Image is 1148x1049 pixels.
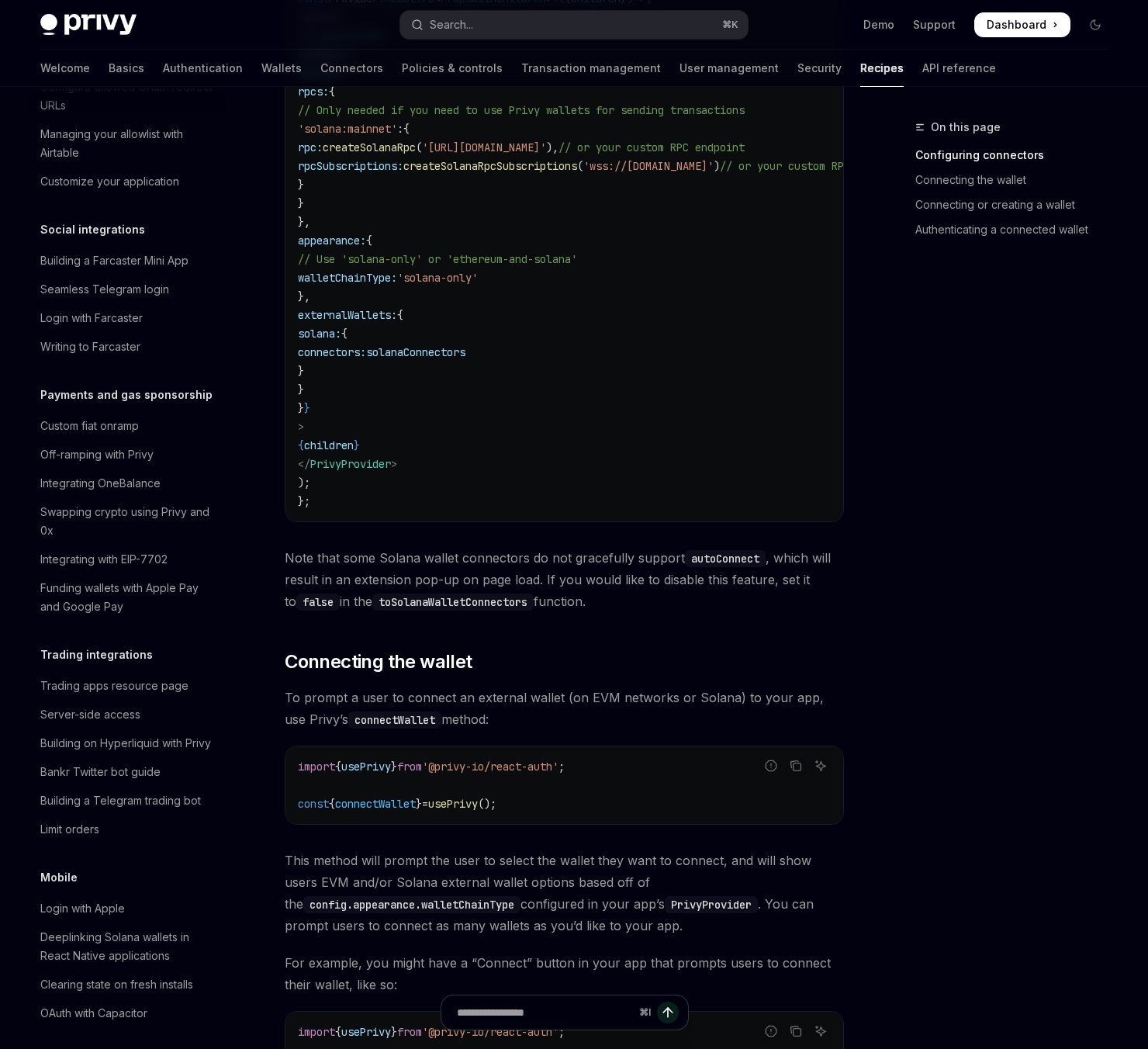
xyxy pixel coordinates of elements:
a: Bankr Twitter bot guide [28,758,226,786]
img: dark logo [40,14,137,36]
div: Managing your allowlist with Airtable [40,125,217,162]
span: }, [298,289,310,303]
span: // Use 'solana-only' or 'ethereum-and-solana' [298,252,577,266]
span: ); [298,476,310,490]
span: = [422,797,428,811]
a: Building on Hyperliquid with Privy [28,729,226,757]
a: Server-side access [28,701,226,729]
div: Building a Telegram trading bot [40,791,201,810]
a: Off-ramping with Privy [28,441,226,469]
span: > [391,457,397,471]
span: solana: [298,327,341,341]
code: toSolanaWalletConnectors [372,594,534,611]
span: '[URL][DOMAIN_NAME]' [422,140,546,154]
span: // or your custom RPC endpoint [558,140,745,154]
span: } [298,383,304,396]
button: Ask AI [811,756,831,776]
span: > [298,420,304,434]
a: Configuring connectors [915,143,1120,168]
span: { [329,797,335,811]
div: Integrating OneBalance [40,474,161,493]
span: } [391,760,397,774]
span: } [304,401,310,415]
a: OAuth with Capacitor [28,999,226,1027]
div: Custom fiat onramp [40,417,139,435]
div: Off-ramping with Privy [40,445,154,464]
span: // or your custom RPC endpoint [720,159,906,173]
span: For example, you might have a “Connect” button in your app that prompts users to connect their wa... [285,952,844,995]
span: appearance: [298,234,366,248]
button: Open search [400,11,748,39]
h5: Payments and gas sponsorship [40,386,213,404]
span: (); [478,797,496,811]
a: Basics [109,50,144,87]
div: OAuth with Capacitor [40,1004,147,1023]
a: Login with Apple [28,895,226,923]
span: usePrivy [428,797,478,811]
span: } [298,196,304,210]
span: // Only needed if you need to use Privy wallets for sending transactions [298,103,745,117]
a: Policies & controls [402,50,503,87]
span: ) [714,159,720,173]
a: API reference [922,50,996,87]
span: rpcSubscriptions: [298,159,403,173]
span: } [416,797,422,811]
a: Transaction management [521,50,661,87]
a: Authenticating a connected wallet [915,217,1120,242]
span: } [298,178,304,192]
a: Trading apps resource page [28,672,226,700]
span: ⌘ K [722,19,738,31]
span: children [304,438,354,452]
span: createSolanaRpcSubscriptions [403,159,577,173]
span: '@privy-io/react-auth' [422,760,558,774]
span: { [366,234,372,248]
a: Security [797,50,842,87]
span: rpcs: [298,85,329,99]
a: Swapping crypto using Privy and 0x [28,498,226,545]
code: config.appearance.walletChainType [303,896,520,913]
a: Writing to Farcaster [28,333,226,361]
span: } [298,364,304,378]
span: connectWallet [335,797,416,811]
a: Welcome [40,50,90,87]
span: ; [558,760,565,774]
div: Limit orders [40,820,99,839]
div: Deeplinking Solana wallets in React Native applications [40,928,217,965]
div: Customize your application [40,172,179,191]
span: </ [298,457,310,471]
a: Limit orders [28,815,226,843]
span: 'solana:mainnet' [298,122,397,136]
a: Funding wallets with Apple Pay and Google Pay [28,574,226,621]
h5: Mobile [40,868,78,887]
span: externalWallets: [298,308,397,322]
span: } [298,401,304,415]
a: Dashboard [974,12,1070,37]
a: Integrating with EIP-7702 [28,545,226,573]
span: }; [298,494,310,508]
a: Customize your application [28,168,226,196]
div: Seamless Telegram login [40,280,169,299]
span: To prompt a user to connect an external wallet (on EVM networks or Solana) to your app, use Privy... [285,687,844,730]
span: On this page [931,118,1001,137]
span: ( [416,140,422,154]
input: Ask a question... [457,995,633,1030]
a: Login with Farcaster [28,304,226,332]
span: const [298,797,329,811]
button: Report incorrect code [761,756,781,776]
button: Send message [657,1002,679,1023]
span: rpc: [298,140,323,154]
span: ( [577,159,583,173]
a: Deeplinking Solana wallets in React Native applications [28,923,226,970]
button: Toggle dark mode [1083,12,1108,37]
a: Building a Farcaster Mini App [28,247,226,275]
span: 'solana-only' [397,271,478,285]
a: Support [913,17,956,33]
a: Demo [863,17,894,33]
span: }, [298,215,310,229]
a: Integrating OneBalance [28,469,226,497]
button: Copy the contents from the code block [786,756,806,776]
code: autoConnect [685,550,766,567]
div: Server-side access [40,705,140,724]
span: { [397,308,403,322]
span: Dashboard [987,17,1046,33]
